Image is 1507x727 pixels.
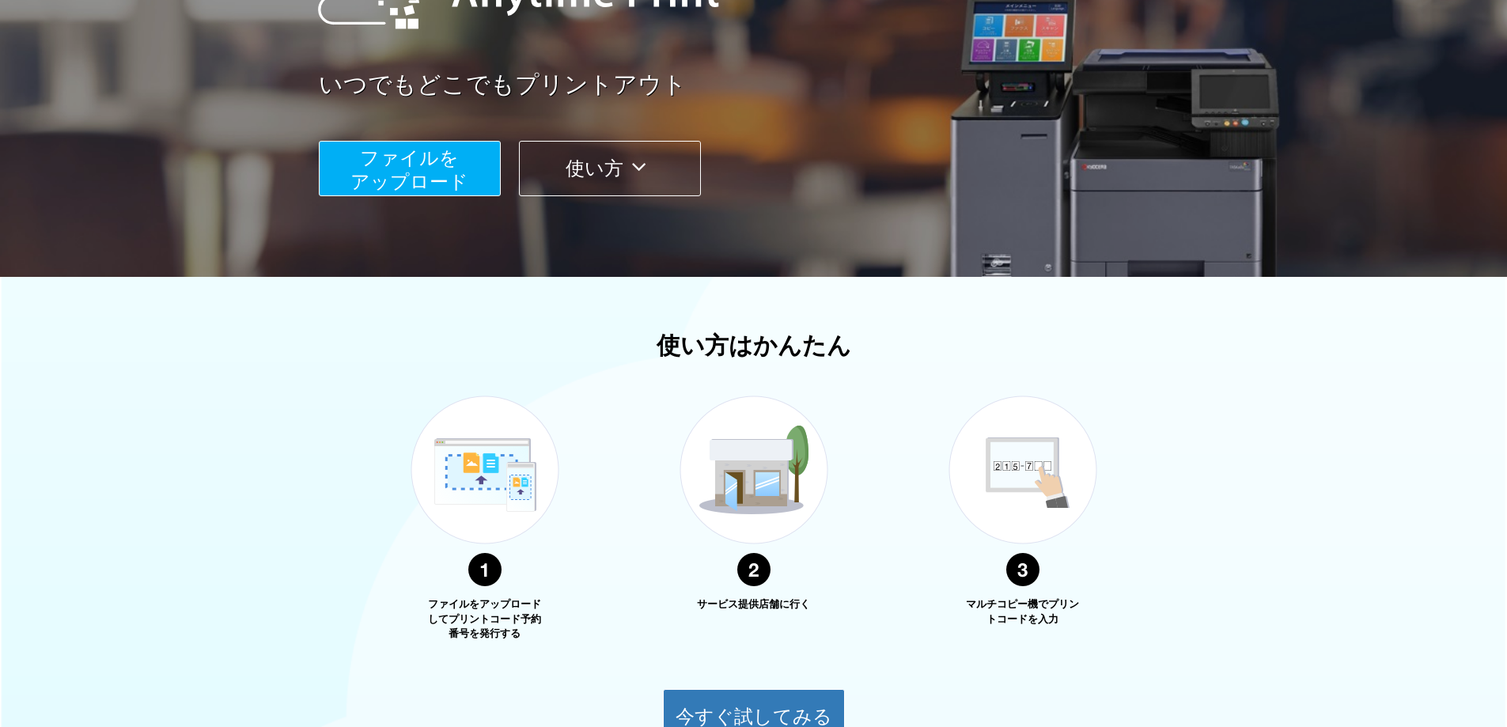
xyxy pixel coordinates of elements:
p: ファイルをアップロードしてプリントコード予約番号を発行する [426,597,544,642]
a: いつでもどこでもプリントアウト [319,68,1229,102]
span: ファイルを ​​アップロード [350,147,468,192]
button: 使い方 [519,141,701,196]
button: ファイルを​​アップロード [319,141,501,196]
p: サービス提供店舗に行く [695,597,813,612]
p: マルチコピー機でプリントコードを入力 [964,597,1082,627]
